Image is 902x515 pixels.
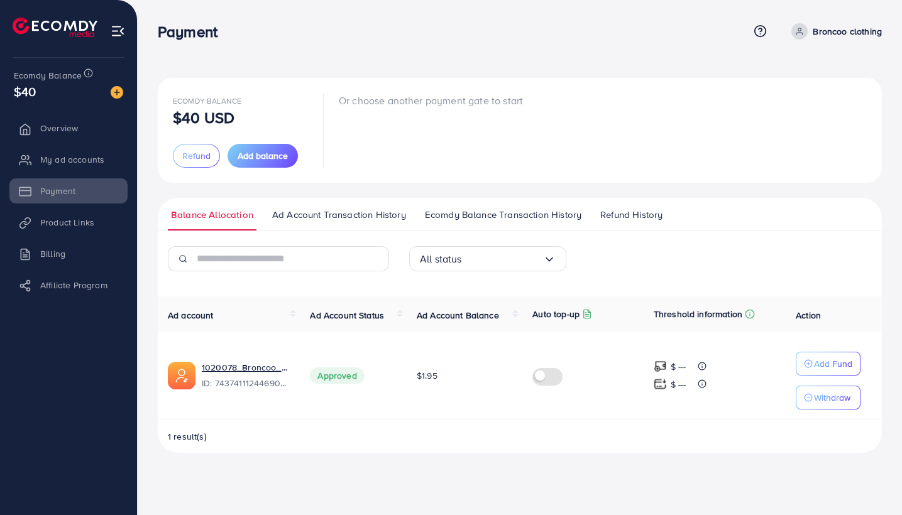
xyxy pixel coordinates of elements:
[310,309,384,322] span: Ad Account Status
[202,377,290,389] span: ID: 7437411124469055489
[654,360,667,373] img: top-up amount
[111,24,125,38] img: menu
[814,356,852,371] p: Add Fund
[310,367,364,384] span: Approved
[600,208,663,222] span: Refund History
[417,369,437,382] span: $1.95
[462,249,543,269] input: Search for option
[171,208,253,222] span: Balance Allocation
[654,306,742,322] p: Threshold information
[173,144,220,168] button: Refund
[173,110,234,125] p: $40 USD
[339,93,523,108] p: Or choose another payment gate to start
[238,149,288,162] span: Add balance
[409,246,566,271] div: Search for option
[425,208,581,222] span: Ecomdy Balance Transaction History
[796,352,861,376] button: Add Fund
[168,430,207,443] span: 1 result(s)
[420,249,462,269] span: All status
[13,18,97,37] img: logo
[796,309,821,322] span: Action
[786,23,882,40] a: Broncoo clothing
[158,23,228,41] h3: Payment
[671,359,686,374] p: $ ---
[272,208,406,222] span: Ad Account Transaction History
[417,309,499,322] span: Ad Account Balance
[111,86,123,99] img: image
[173,95,241,106] span: Ecomdy Balance
[202,361,290,390] div: <span class='underline'>1020078_Broncoo_1731657240704</span></br>7437411124469055489
[168,309,214,322] span: Ad account
[182,149,211,162] span: Refund
[14,69,82,82] span: Ecomdy Balance
[168,362,195,389] img: ic-ads-acc.e4c84228.svg
[671,377,686,392] p: $ ---
[814,390,850,405] p: Withdraw
[228,144,298,168] button: Add balance
[532,306,580,322] p: Auto top-up
[14,82,36,100] span: $40
[654,377,667,391] img: top-up amount
[813,24,882,39] p: Broncoo clothing
[202,361,290,374] a: 1020078_Broncoo_1731657240704
[796,386,861,409] button: Withdraw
